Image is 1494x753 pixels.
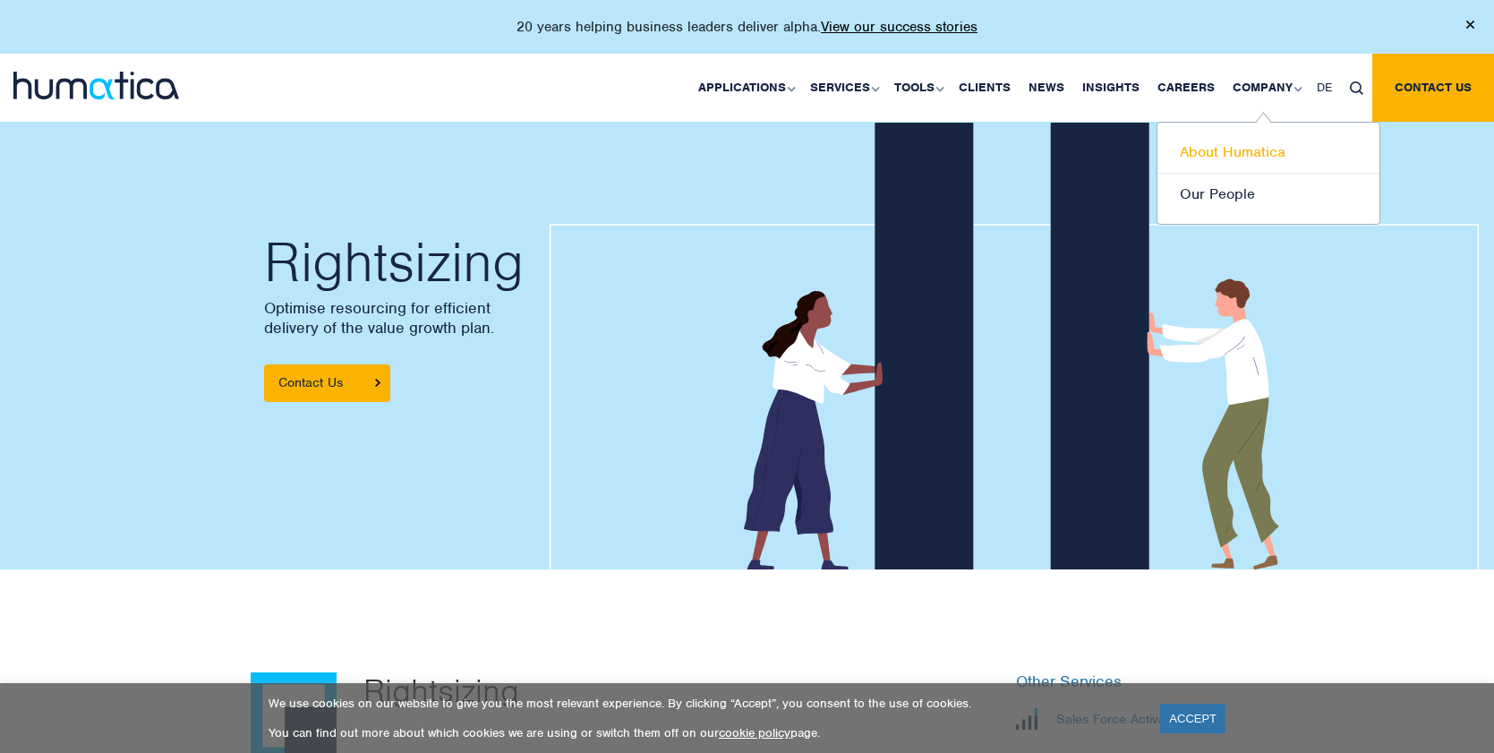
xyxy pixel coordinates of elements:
a: Insights [1073,54,1148,122]
a: Company [1224,54,1308,122]
p: Optimise resourcing for efficient delivery of the value growth plan. [264,298,730,338]
a: Clients [950,54,1020,122]
p: Rightsizing [363,672,903,708]
p: We use cookies on our website to give you the most relevant experience. By clicking “Accept”, you... [269,696,1138,711]
a: DE [1308,54,1341,122]
h2: Rightsizing [264,235,730,289]
a: About Humatica [1157,132,1379,174]
a: Applications [689,54,801,122]
a: cookie policy [719,725,790,740]
p: 20 years helping business leaders deliver alpha. [516,18,978,36]
img: arrowicon [375,379,380,387]
a: Tools [885,54,950,122]
a: Services [801,54,885,122]
a: Our People [1157,174,1379,215]
img: logo [13,72,179,99]
a: View our success stories [821,18,978,36]
h6: Other Services [1016,672,1244,692]
a: News [1020,54,1073,122]
a: Contact Us [264,364,390,402]
span: DE [1317,80,1332,95]
a: Careers [1148,54,1224,122]
a: ACCEPT [1160,704,1225,733]
img: search_icon [1350,81,1363,95]
p: You can find out more about which cookies we are using or switch them off on our page. [269,725,1138,740]
img: about_banner1 [549,123,1481,577]
a: Contact us [1372,54,1494,122]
